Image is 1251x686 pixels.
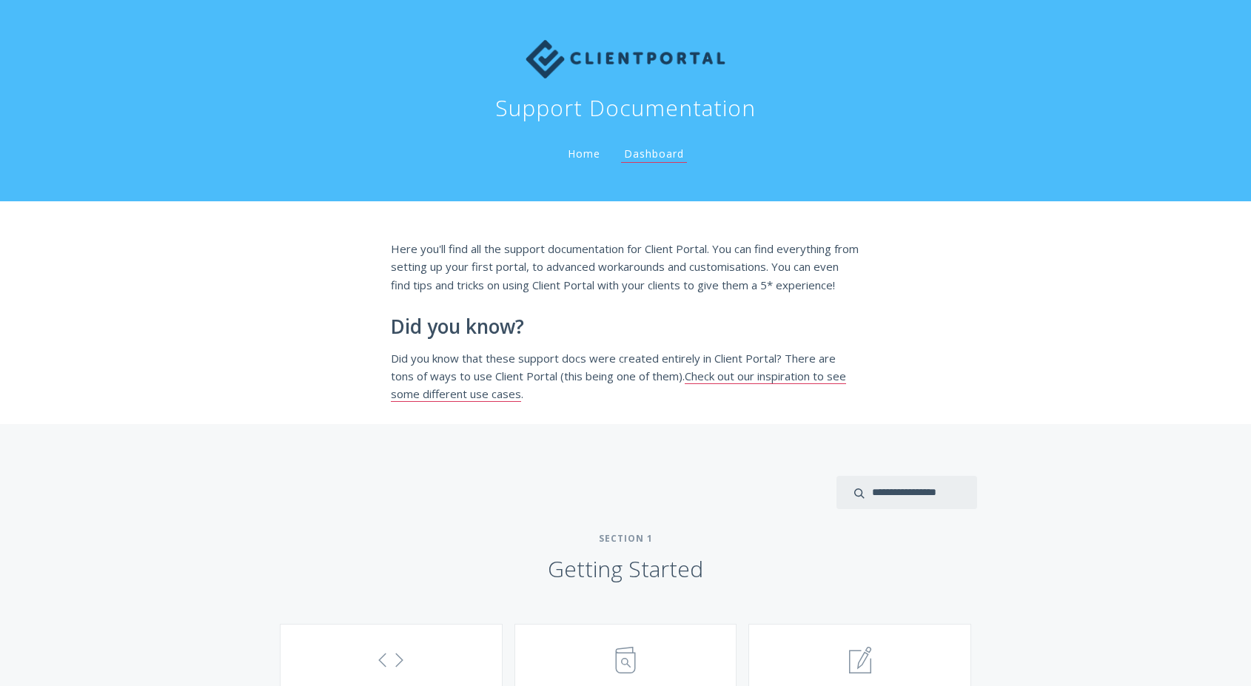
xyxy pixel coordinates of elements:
[391,316,860,338] h2: Did you know?
[836,476,977,509] input: search input
[391,240,860,294] p: Here you'll find all the support documentation for Client Portal. You can find everything from se...
[621,147,687,163] a: Dashboard
[565,147,603,161] a: Home
[495,93,756,123] h1: Support Documentation
[391,349,860,403] p: Did you know that these support docs were created entirely in Client Portal? There are tons of wa...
